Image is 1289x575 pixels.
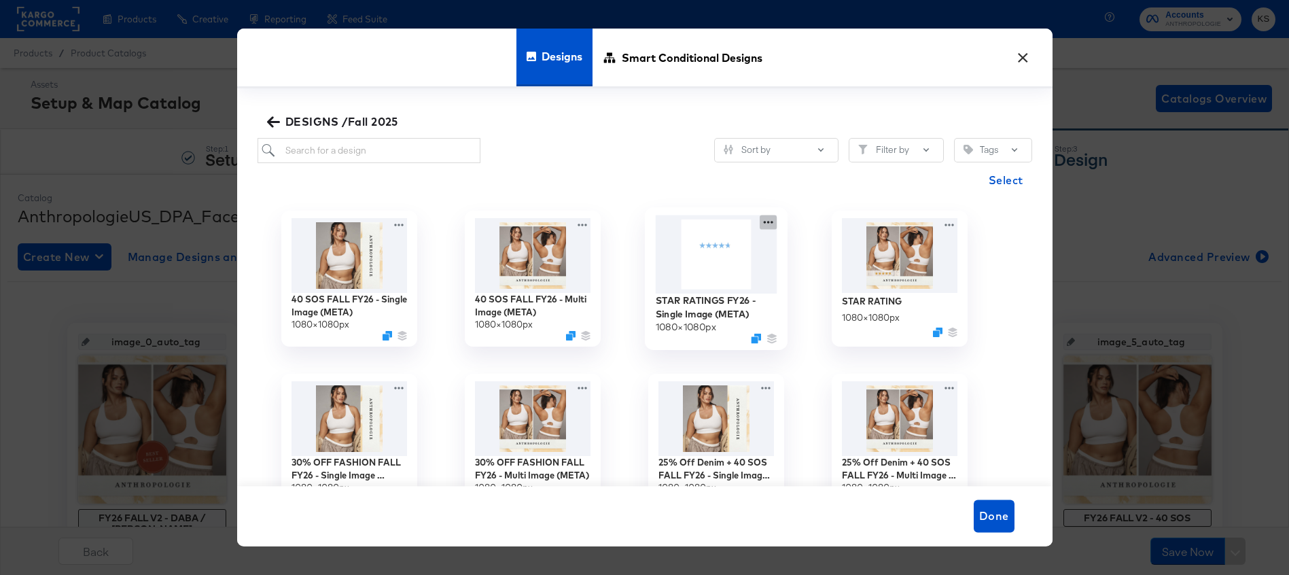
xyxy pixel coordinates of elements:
[658,381,774,456] img: lAoPgf7FeqNqdIytvMsjUw.jpg
[264,112,404,131] button: DESIGNS /Fall 2025
[832,211,968,347] div: STAR RATING1080×1080pxDuplicate
[475,318,533,331] div: 1080 × 1080 px
[989,171,1023,190] span: Select
[475,218,590,293] img: AH1dbTTqyxIgEd4vln-fUQ.jpg
[858,145,868,154] svg: Filter
[475,481,533,494] div: 1080 × 1080 px
[655,294,777,320] div: STAR RATINGS FY26 - Single Image (META)
[842,311,900,324] div: 1080 × 1080 px
[724,145,733,154] svg: Sliders
[842,456,957,481] div: 25% Off Denim + 40 SOS FALL FY26 - Multi Image (META)
[281,374,417,510] div: 30% OFF FASHION FALL FY26 - Single Image (META)1080×1080pxDuplicate
[645,207,788,350] div: STAR RATINGS FY26 - Single Image (META)1080×1080pxDuplicate
[292,456,407,481] div: 30% OFF FASHION FALL FY26 - Single Image (META)
[475,293,590,318] div: 40 SOS FALL FY26 - Multi Image (META)
[954,138,1032,162] button: TagTags
[465,374,601,510] div: 30% OFF FASHION FALL FY26 - Multi Image (META)1080×1080pxDuplicate
[979,507,1009,526] span: Done
[849,138,944,162] button: FilterFilter by
[542,27,582,86] span: Designs
[292,318,349,331] div: 1080 × 1080 px
[842,381,957,456] img: seBMPmWAvHFSj6E5YxPBDw.jpg
[751,333,761,343] svg: Duplicate
[964,145,973,154] svg: Tag
[292,218,407,293] img: lv9flRC9cjE8t27PmgbCCA.jpg
[842,481,900,494] div: 1080 × 1080 px
[292,481,349,494] div: 1080 × 1080 px
[842,218,957,293] img: jbS3qD_DYJ13tBSCf-gHtw.jpg
[714,138,838,162] button: SlidersSort by
[258,138,481,163] input: Search for a design
[832,374,968,510] div: 25% Off Denim + 40 SOS FALL FY26 - Multi Image (META)1080×1080pxDuplicate
[270,112,398,131] span: DESIGNS /Fall 2025
[648,374,784,510] div: 25% Off Denim + 40 SOS FALL FY26 - Single Image (META)1080×1080pxDuplicate
[655,320,716,333] div: 1080 × 1080 px
[1011,42,1036,67] button: ×
[383,331,392,341] svg: Duplicate
[983,167,1029,194] button: Select
[292,381,407,456] img: q8wGnuiinIPh2M2KIVOtqQ.jpg
[465,211,601,347] div: 40 SOS FALL FY26 - Multi Image (META)1080×1080pxDuplicate
[974,500,1014,533] button: Done
[933,328,942,337] svg: Duplicate
[655,215,777,293] img: Fqj2PlZjBiTvX7cVIn88pA.jpg
[566,331,576,341] svg: Duplicate
[842,295,902,308] div: STAR RATING
[658,456,774,481] div: 25% Off Denim + 40 SOS FALL FY26 - Single Image (META)
[475,381,590,456] img: gssSlFpSBb1B_8mHtB555g.jpg
[292,293,407,318] div: 40 SOS FALL FY26 - Single Image (META)
[658,481,716,494] div: 1080 × 1080 px
[281,211,417,347] div: 40 SOS FALL FY26 - Single Image (META)1080×1080pxDuplicate
[622,28,762,88] span: Smart Conditional Designs
[475,456,590,481] div: 30% OFF FASHION FALL FY26 - Multi Image (META)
